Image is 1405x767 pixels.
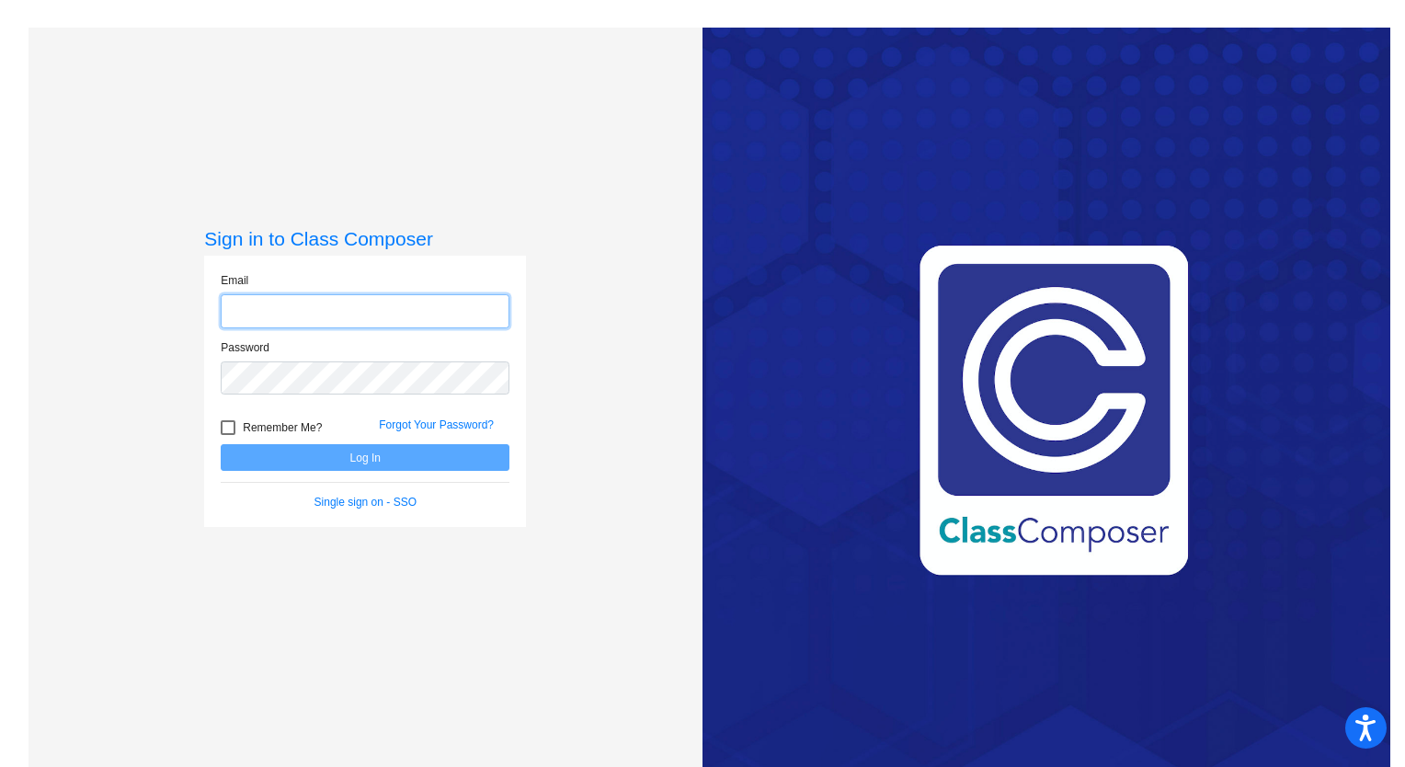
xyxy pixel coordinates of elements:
span: Remember Me? [243,417,322,439]
a: Forgot Your Password? [379,418,494,431]
a: Single sign on - SSO [314,496,417,509]
h3: Sign in to Class Composer [204,227,526,250]
button: Log In [221,444,509,471]
label: Email [221,272,248,289]
label: Password [221,339,269,356]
